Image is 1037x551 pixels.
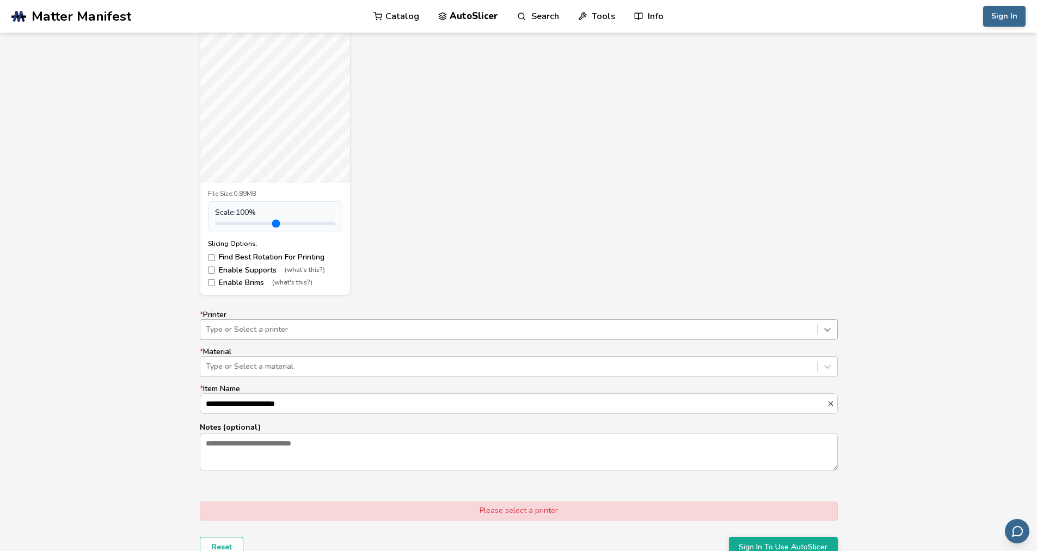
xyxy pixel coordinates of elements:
[272,279,312,287] span: (what's this?)
[1005,519,1029,543] button: Send feedback via email
[206,362,208,371] input: *MaterialType or Select a material
[200,311,838,340] label: Printer
[200,422,838,433] p: Notes (optional)
[983,6,1026,27] button: Sign In
[200,348,838,377] label: Material
[208,266,342,275] label: Enable Supports
[200,434,837,470] textarea: Notes (optional)
[206,325,208,334] input: *PrinterType or Select a printer
[208,267,215,274] input: Enable Supports(what's this?)
[200,502,838,520] div: Please select a printer
[208,254,215,261] input: Find Best Rotation For Printing
[200,385,838,414] label: Item Name
[208,240,342,247] div: Slicing Options:
[208,190,342,198] div: File Size: 0.89MB
[208,253,342,262] label: Find Best Rotation For Printing
[208,278,342,287] label: Enable Brims
[200,394,827,413] input: *Item Name
[215,208,256,217] span: Scale: 100 %
[285,267,325,274] span: (what's this?)
[32,9,131,24] span: Matter Manifest
[208,279,215,286] input: Enable Brims(what's this?)
[827,400,837,407] button: *Item Name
